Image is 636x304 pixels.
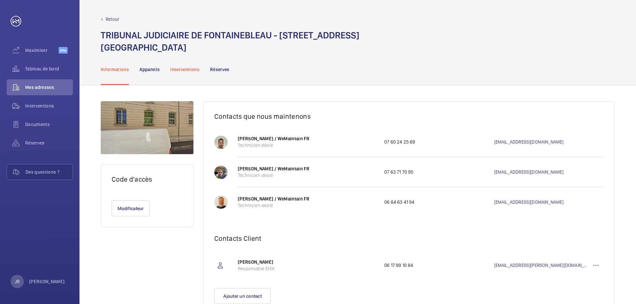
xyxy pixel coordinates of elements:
p: Responsable IDEX [238,265,378,272]
font: Appareils [139,67,160,72]
p: 06 64 63 41 94 [384,199,494,205]
font: JR [15,279,20,284]
font: Mes adresses [25,85,54,90]
p: 07 63 71 70 95 [384,169,494,175]
p: 07 60 24 25 69 [384,139,494,145]
font: [PERSON_NAME] [29,279,65,284]
font: Des questions ? [26,169,60,175]
a: [EMAIL_ADDRESS][PERSON_NAME][DOMAIN_NAME] [494,262,588,269]
p: [PERSON_NAME] / WeMaintain FR [238,165,378,172]
font: Réserves [210,67,230,72]
button: Modificateur [112,200,150,216]
h1: TRIBUNAL JUDICIAIRE DE FONTAINEBLEAU - [STREET_ADDRESS] [GEOGRAPHIC_DATA] [101,29,359,54]
p: 06 17 99 10 84 [384,262,494,269]
p: [PERSON_NAME] / WeMaintain FR [238,135,378,142]
p: Technicien dédié [238,172,378,179]
button: Ajouter un contact [214,288,271,304]
font: Contacts Client [214,234,262,242]
font: Contacts que nous maintenons [214,112,311,120]
font: Documents [25,122,50,127]
font: Modificateur [118,206,144,211]
p: Technicien dédié [238,202,378,209]
font: Code d'accès [112,175,152,183]
font: Maximiser [25,48,47,53]
a: [EMAIL_ADDRESS][DOMAIN_NAME] [494,139,604,145]
p: [PERSON_NAME] [238,259,378,265]
p: Technicien dédié [238,142,378,149]
font: Informations [101,67,129,72]
a: [EMAIL_ADDRESS][DOMAIN_NAME] [494,169,604,175]
font: Interventions [25,103,54,109]
font: Interventions [170,67,199,72]
font: Ajouter un contact [223,293,262,299]
p: Retour [106,16,119,22]
a: [EMAIL_ADDRESS][DOMAIN_NAME] [494,199,604,205]
font: Bêta [60,48,66,52]
font: Réserves [25,140,45,146]
p: [PERSON_NAME] / WeMaintain FR [238,195,378,202]
font: Tableau de bord [25,66,59,71]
